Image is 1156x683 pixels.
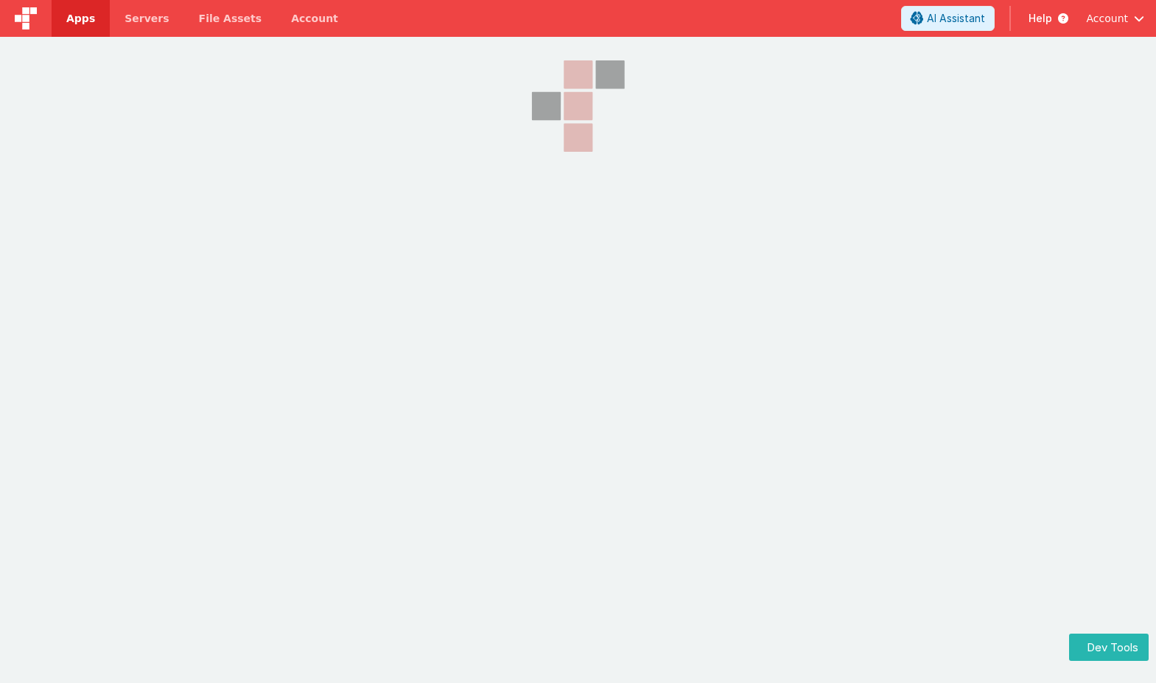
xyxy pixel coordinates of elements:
[901,6,995,31] button: AI Assistant
[1069,634,1149,661] button: Dev Tools
[927,11,985,26] span: AI Assistant
[66,11,95,26] span: Apps
[199,11,262,26] span: File Assets
[125,11,169,26] span: Servers
[1086,11,1144,26] button: Account
[1029,11,1052,26] span: Help
[1086,11,1128,26] span: Account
